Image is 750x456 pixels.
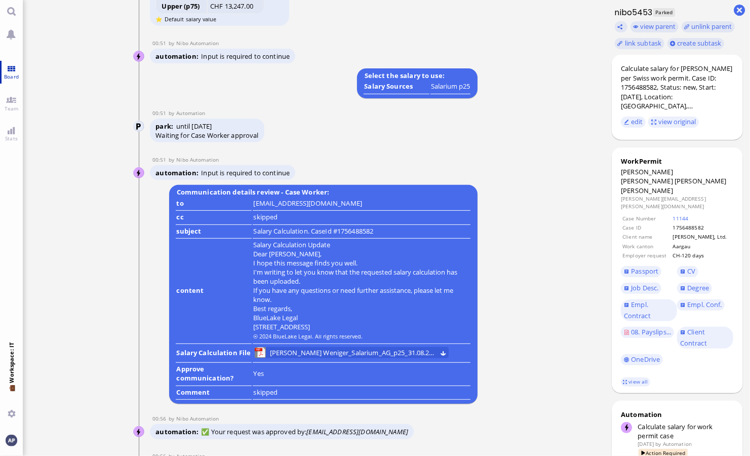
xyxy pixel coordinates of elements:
span: automation [155,52,201,61]
i: [EMAIL_ADDRESS][DOMAIN_NAME] [306,427,408,436]
td: Salary Calculation File [176,345,252,363]
span: Job Desc. [631,283,658,292]
td: Comment [176,387,252,400]
button: create subtask [667,38,725,49]
div: WorkPermit [621,157,733,166]
span: [PERSON_NAME] [PERSON_NAME] [621,176,727,195]
span: skipped [253,212,278,221]
button: view parent [630,21,679,32]
task-group-action-menu: link subtask [615,38,664,49]
span: automation@bluelakelegal.com [176,109,205,117]
span: until [176,122,190,131]
span: ✅ Your request was approved by: [201,427,408,436]
td: subject [176,226,252,239]
span: automation [155,427,201,436]
strong: Upper (p75) [162,2,200,11]
small: © 2024 BlueLake Legal. All rights reserved. [8,143,138,150]
button: unlink parent [682,21,735,32]
span: Empl. Conf. [687,300,722,309]
button: view original [648,117,699,128]
a: Degree [677,283,712,294]
span: [DATE] [638,440,654,447]
a: Client Contract [677,327,733,349]
div: Salary Calculation Update [253,240,330,249]
dd: [PERSON_NAME][EMAIL_ADDRESS][PERSON_NAME][DOMAIN_NAME] [621,195,733,210]
img: Nibo Automation [134,168,145,179]
small: © 2024 BlueLake Legal. All rights reserved. [253,332,363,340]
img: You [6,435,17,446]
a: CV [677,266,698,277]
span: by [169,156,177,163]
span: Empl. Contract [624,300,651,320]
span: [PERSON_NAME] [PERSON_NAME] [621,167,673,185]
runbook-parameter-view: Salary Calculation. CaseId #1756488582 [253,226,373,236]
a: Empl. Conf. [677,299,725,311]
div: undefined [431,82,470,91]
p: Best regards, BlueLake Legal [STREET_ADDRESS] [253,304,470,331]
lob-view: Rackow Weniger_Salarium_AG_p25_31.08.2025.pdf (68.89 kB) [255,347,448,358]
runbook-parameter-view: [EMAIL_ADDRESS][DOMAIN_NAME] [253,199,362,208]
p: If you have any questions or need further assistance, please let me know. [8,80,308,91]
span: park [155,122,176,131]
button: Download Rackow Weniger_Salarium_AG_p25_31.08.2025.pdf [440,349,447,356]
p: Dear [PERSON_NAME], [253,249,470,258]
td: to [176,198,252,211]
a: OneDrive [621,354,663,365]
td: cc [176,212,252,225]
div: Calculate salary for [PERSON_NAME] per Swiss work permit. Case ID: 1756488582, Status: new, Start... [621,64,733,111]
span: link subtask [625,39,662,48]
a: View Rackow Weniger_Salarium_AG_p25_31.08.2025.pdf [268,347,436,358]
p: I hope this message finds you well. I'm writing to let you know that the requested salary calcula... [8,50,308,72]
span: Board [2,73,21,80]
td: Case ID [622,223,671,232]
td: Client name [622,233,671,241]
span: Parked [653,8,675,17]
b: Select the salary to use: [363,69,446,82]
p: If you have any questions or need further assistance, please let me know. [253,286,470,304]
td: content [176,240,252,344]
span: automation@nibo.ai [176,415,219,422]
span: [PERSON_NAME] Weniger_Salarium_AG_p25_31.08.2025.pdf (68.89 kB) [270,347,435,358]
b: Communication details review - Case Worker: [175,186,331,199]
p: Dear [PERSON_NAME], [8,31,308,43]
span: Degree [687,283,709,292]
span: 08. Payslips... [631,327,671,336]
td: Case Number [622,214,671,222]
span: automation [155,168,201,177]
a: 08. Payslips... [621,327,674,338]
td: CH-120 days [673,251,733,259]
td: 1756488582 [673,223,733,232]
p: I hope this message finds you well. I'm writing to let you know that the requested salary calcula... [253,258,470,286]
button: edit [621,117,646,128]
span: Yes [253,369,263,378]
img: Automation [134,121,145,132]
div: Calculate salary for work permit case [638,422,734,440]
td: Salary Sources [364,81,429,94]
span: by [169,415,177,422]
span: skipped [253,388,278,397]
div: Automation [621,410,733,419]
a: Empl. Contract [621,299,677,321]
div: Salary Calculation Update [8,10,308,23]
td: Approve communication? [176,364,252,386]
a: Job Desc. [621,283,661,294]
span: 00:51 [152,156,169,163]
span: 💼 Workspace: IT [8,383,15,406]
a: 11144 [673,215,689,222]
span: [DATE] [191,122,212,131]
span: by [656,440,661,447]
td: Work canton [622,242,671,250]
span: CV [687,267,695,276]
p: Best regards, BlueLake Legal [STREET_ADDRESS] [8,98,308,132]
img: Nibo Automation [134,427,145,438]
span: automation@bluelakelegal.com [663,440,692,447]
span: automation@nibo.ai [176,156,219,163]
img: Rackow Weniger_Salarium_AG_p25_31.08.2025.pdf [255,347,266,358]
body: Rich Text Area. Press ALT-0 for help. [8,10,308,153]
td: Aargau [673,242,733,250]
span: automation@nibo.ai [176,40,219,47]
span: 00:51 [152,109,169,117]
span: Stats [3,135,20,142]
button: Copy ticket nibo5453 link to clipboard [615,21,628,32]
span: Passport [631,267,658,276]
